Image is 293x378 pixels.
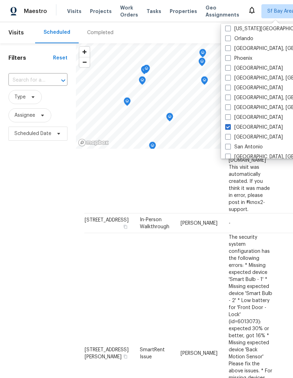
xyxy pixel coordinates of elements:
div: Map marker [124,97,131,108]
button: Zoom in [79,47,90,57]
label: Phoenix [225,55,252,62]
span: [STREET_ADDRESS][PERSON_NAME] [85,347,129,359]
span: Maestro [24,8,47,15]
span: The lock has jammed while unlocking several times in the last 24 hours. Please check the installa... [229,66,274,212]
div: Map marker [198,58,206,69]
div: Scheduled [44,29,70,36]
button: Copy Address [122,353,129,359]
span: Geo Assignments [206,4,239,18]
span: Visits [67,8,82,15]
canvas: Map [76,43,263,149]
span: - [229,221,230,226]
span: Scheduled Date [14,130,51,137]
label: [GEOGRAPHIC_DATA] [225,65,283,72]
div: Reset [53,55,67,62]
button: Open [58,76,68,85]
span: Assignee [14,112,35,119]
label: [GEOGRAPHIC_DATA] [225,114,283,121]
span: In-Person Walkthrough [140,217,169,229]
div: Completed [87,29,113,36]
span: [PERSON_NAME] [181,221,217,226]
span: Type [14,94,26,101]
label: [GEOGRAPHIC_DATA] [225,134,283,141]
div: Map marker [141,66,148,77]
a: Mapbox homepage [78,139,109,147]
h1: Filters [8,55,53,62]
span: [STREET_ADDRESS] [85,218,129,223]
span: Properties [170,8,197,15]
span: Projects [90,8,112,15]
span: Visits [8,25,24,40]
div: Map marker [166,113,173,124]
div: Map marker [199,49,206,60]
input: Search for an address... [8,75,48,86]
span: SmartRent Issue [140,347,165,359]
div: Map marker [149,142,156,153]
span: Work Orders [120,4,138,18]
label: San Antonio [225,143,263,150]
span: [PERSON_NAME] [181,351,217,355]
button: Zoom out [79,57,90,67]
label: Orlando [225,35,253,42]
label: [GEOGRAPHIC_DATA] [225,84,283,91]
button: Copy Address [122,224,129,230]
div: Map marker [143,65,150,76]
label: [GEOGRAPHIC_DATA] [225,124,283,131]
div: Map marker [201,76,208,87]
span: Tasks [146,9,161,14]
div: Map marker [139,76,146,87]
